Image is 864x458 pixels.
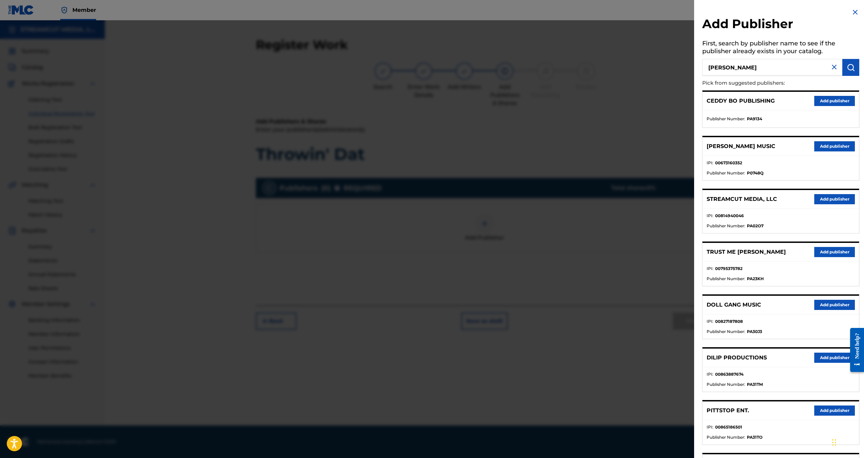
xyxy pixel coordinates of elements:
[707,266,713,272] span: IPI :
[702,16,859,34] h2: Add Publisher
[60,6,68,14] img: Top Rightsholder
[707,329,745,335] span: Publisher Number :
[715,318,743,325] strong: 00827187808
[707,434,745,440] span: Publisher Number :
[707,213,713,219] span: IPI :
[747,223,763,229] strong: PA02O7
[747,434,762,440] strong: PA31TO
[702,59,842,76] input: Search publisher's name
[707,381,745,388] span: Publisher Number :
[707,142,775,150] p: [PERSON_NAME] MUSIC
[702,76,821,90] p: Pick from suggested publishers:
[747,116,762,122] strong: PA9134
[707,223,745,229] span: Publisher Number :
[715,160,742,166] strong: 00673160352
[814,405,855,416] button: Add publisher
[715,424,742,430] strong: 00865186501
[707,160,713,166] span: IPI :
[707,195,777,203] p: STREAMCUT MEDIA, LLC
[830,425,864,458] iframe: Chat Widget
[707,116,745,122] span: Publisher Number :
[707,170,745,176] span: Publisher Number :
[707,424,713,430] span: IPI :
[707,371,713,377] span: IPI :
[707,407,749,415] p: PITTSTOP ENT.
[814,247,855,257] button: Add publisher
[707,276,745,282] span: Publisher Number :
[707,354,767,362] p: DILIP PRODUCTIONS
[814,353,855,363] button: Add publisher
[830,63,838,71] img: close
[814,194,855,204] button: Add publisher
[715,213,744,219] strong: 00814940046
[707,97,775,105] p: CEDDY BO PUBLISHING
[72,6,96,14] span: Member
[715,371,744,377] strong: 00863887674
[707,301,761,309] p: DOLL GANG MUSIC
[814,141,855,151] button: Add publisher
[847,63,855,71] img: Search Works
[814,96,855,106] button: Add publisher
[702,38,859,59] h5: First, search by publisher name to see if the publisher already exists in your catalog.
[747,329,762,335] strong: PA30J3
[747,170,763,176] strong: P0748Q
[747,381,763,388] strong: PA31TM
[707,318,713,325] span: IPI :
[747,276,764,282] strong: PA23KH
[8,5,34,15] img: MLC Logo
[715,266,743,272] strong: 00795375782
[845,322,864,377] iframe: Resource Center
[832,432,836,453] div: Drag
[707,248,786,256] p: TRUST ME [PERSON_NAME]
[814,300,855,310] button: Add publisher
